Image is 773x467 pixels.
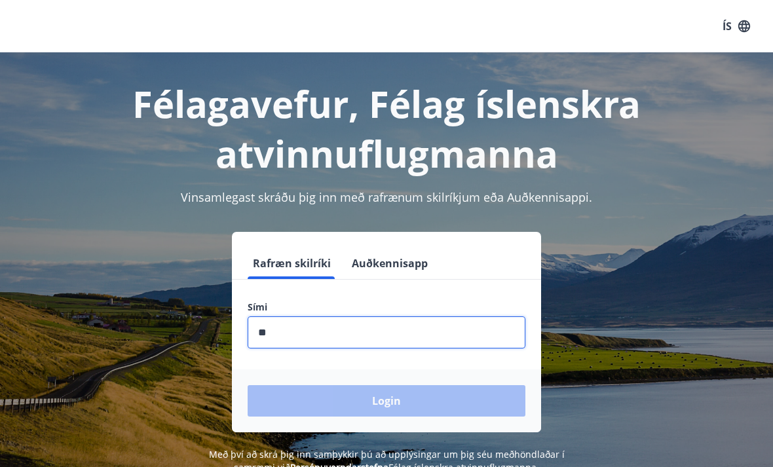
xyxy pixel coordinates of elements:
[181,189,592,205] span: Vinsamlegast skráðu þig inn með rafrænum skilríkjum eða Auðkennisappi.
[248,301,525,314] label: Sími
[347,248,433,279] button: Auðkennisapp
[16,79,757,178] h1: Félagavefur, Félag íslenskra atvinnuflugmanna
[715,14,757,38] button: ÍS
[248,248,336,279] button: Rafræn skilríki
